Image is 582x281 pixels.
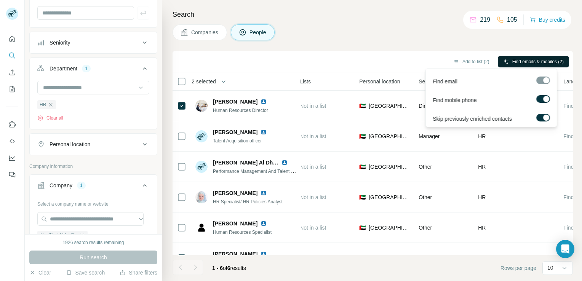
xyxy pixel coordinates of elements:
[448,56,495,67] button: Add to list (2)
[419,103,437,109] span: Director
[6,32,18,46] button: Quick start
[261,251,267,257] img: LinkedIn logo
[227,265,230,271] span: 6
[6,82,18,96] button: My lists
[50,182,72,189] div: Company
[300,133,326,139] span: Not in a list
[369,193,409,201] span: [GEOGRAPHIC_DATA]
[281,160,288,166] img: LinkedIn logo
[478,193,486,201] span: HR
[300,194,326,200] span: Not in a list
[195,100,208,112] img: Avatar
[37,198,149,208] div: Select a company name or website
[359,224,366,232] span: 🇦🇪
[507,15,517,24] p: 105
[50,39,70,46] div: Seniority
[6,168,18,182] button: Feedback
[30,135,157,153] button: Personal location
[369,224,409,232] span: [GEOGRAPHIC_DATA]
[369,102,409,110] span: [GEOGRAPHIC_DATA]
[37,115,63,121] button: Clear all
[50,65,77,72] div: Department
[213,98,257,105] span: [PERSON_NAME]
[478,224,486,232] span: HR
[30,176,157,198] button: Company1
[359,78,400,85] span: Personal location
[433,96,476,104] span: Find mobile phone
[359,133,366,140] span: 🇦🇪
[478,133,486,140] span: HR
[195,252,208,264] img: Avatar
[29,269,51,276] button: Clear
[359,163,366,171] span: 🇦🇪
[359,254,366,262] span: 🇦🇪
[512,58,564,65] span: Find emails & mobiles (2)
[419,164,432,170] span: Other
[300,255,326,261] span: Not in a list
[29,163,157,170] p: Company information
[419,255,432,261] span: Other
[195,222,208,234] img: Avatar
[433,78,457,85] span: Find email
[433,115,512,123] span: Skip previously enriched contacts
[213,128,257,136] span: [PERSON_NAME]
[359,102,366,110] span: 🇦🇪
[212,265,223,271] span: 1 - 6
[249,29,267,36] span: People
[30,59,157,81] button: Department1
[419,133,440,139] span: Manager
[77,182,86,189] div: 1
[192,78,216,85] span: 2 selected
[6,49,18,62] button: Search
[213,108,268,113] span: Human Resources Director
[66,269,105,276] button: Save search
[30,34,157,52] button: Seniority
[480,15,490,24] p: 219
[6,151,18,165] button: Dashboard
[195,191,208,203] img: Avatar
[6,118,18,131] button: Use Surfe on LinkedIn
[82,65,91,72] div: 1
[419,194,432,200] span: Other
[419,225,432,231] span: Other
[300,78,311,85] span: Lists
[478,254,486,262] span: HR
[530,14,565,25] button: Buy credits
[173,9,573,20] h4: Search
[213,250,257,258] span: [PERSON_NAME]
[213,230,272,235] span: Human Resources Specialist
[300,103,326,109] span: Not in a list
[40,101,46,108] span: HR
[6,65,18,79] button: Enrich CSV
[300,164,326,170] span: Not in a list
[40,232,78,239] span: Abu Dhabi Mobility
[50,140,90,148] div: Personal location
[195,130,208,142] img: Avatar
[261,129,267,135] img: LinkedIn logo
[300,225,326,231] span: Not in a list
[369,133,409,140] span: [GEOGRAPHIC_DATA]
[261,220,267,227] img: LinkedIn logo
[213,189,257,197] span: [PERSON_NAME]
[359,193,366,201] span: 🇦🇪
[213,160,286,166] span: [PERSON_NAME] Al Dhaheri
[63,239,124,246] div: 1926 search results remaining
[556,240,574,258] div: Open Intercom Messenger
[498,56,569,67] button: Find emails & mobiles (2)
[213,138,262,144] span: Talent Acquisition officer
[213,220,257,227] span: [PERSON_NAME]
[212,265,246,271] span: results
[195,161,208,173] img: Avatar
[478,163,486,171] span: HR
[419,78,439,85] span: Seniority
[120,269,157,276] button: Share filters
[191,29,219,36] span: Companies
[261,99,267,105] img: LinkedIn logo
[547,264,553,271] p: 10
[213,199,283,204] span: HR Specialist/ HR Policies Analyst
[6,134,18,148] button: Use Surfe API
[369,163,409,171] span: [GEOGRAPHIC_DATA]
[369,254,409,262] span: [GEOGRAPHIC_DATA]
[223,265,227,271] span: of
[213,168,334,174] span: Performance Management And Talent Development Analyst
